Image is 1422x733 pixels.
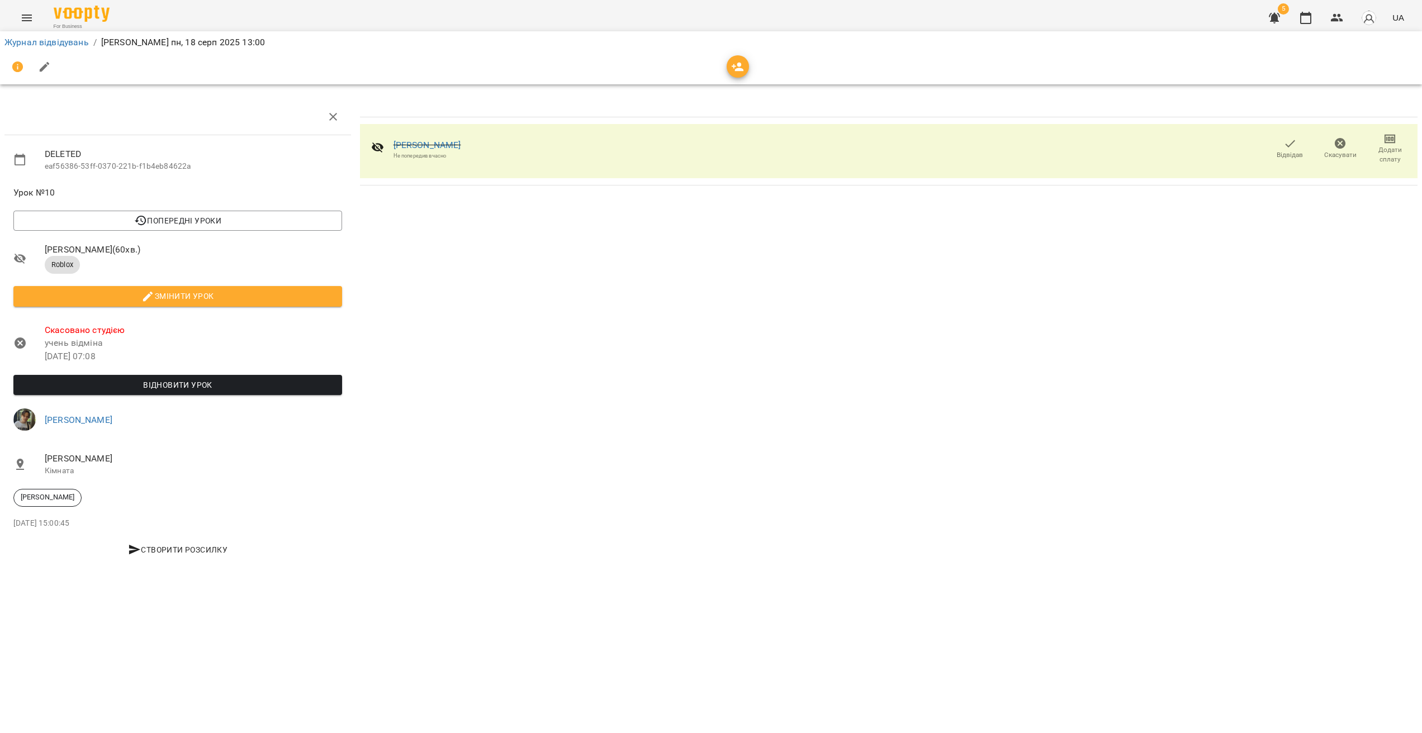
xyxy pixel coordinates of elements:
[13,186,342,199] span: Урок №10
[93,36,97,49] li: /
[4,37,89,47] a: Журнал відвідувань
[101,36,265,49] p: [PERSON_NAME] пн, 18 серп 2025 13:00
[22,378,333,392] span: Відновити урок
[13,286,342,306] button: Змінити урок
[4,36,1418,49] nav: breadcrumb
[45,465,342,477] p: Кімната
[1277,150,1303,160] span: Відвідав
[13,489,82,507] div: [PERSON_NAME]
[45,147,342,161] span: DELETED
[45,161,342,172] p: eaf56386-53ff-0370-221b-f1b4eb84622a
[1265,133,1315,164] button: Відвідав
[22,289,333,303] span: Змінити урок
[45,336,342,350] p: учень відміна
[45,243,342,256] span: [PERSON_NAME] ( 60 хв. )
[394,140,461,150] a: [PERSON_NAME]
[54,6,110,22] img: Voopty Logo
[13,211,342,231] button: Попередні уроки
[45,323,342,337] span: Скасовано студією
[1365,133,1415,164] button: Додати сплату
[1315,133,1366,164] button: Скасувати
[13,518,342,529] p: [DATE] 15:00:45
[13,375,342,395] button: Відновити урок
[54,23,110,30] span: For Business
[22,214,333,227] span: Попередні уроки
[45,260,80,270] span: Roblox
[1324,150,1357,160] span: Скасувати
[394,152,461,159] div: Не попередив вчасно
[45,415,112,425] a: [PERSON_NAME]
[1388,7,1409,28] button: UA
[13,408,36,431] img: d6c74e1006c1d6d819e5041804e48d76.jpg
[13,4,40,31] button: Menu
[13,540,342,560] button: Створити розсилку
[1278,3,1289,15] span: 5
[45,350,342,363] p: [DATE] 07:08
[1372,145,1409,164] span: Додати сплату
[1392,12,1404,23] span: UA
[18,543,338,556] span: Створити розсилку
[14,492,81,502] span: [PERSON_NAME]
[45,452,342,465] span: [PERSON_NAME]
[1361,10,1377,26] img: avatar_s.png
